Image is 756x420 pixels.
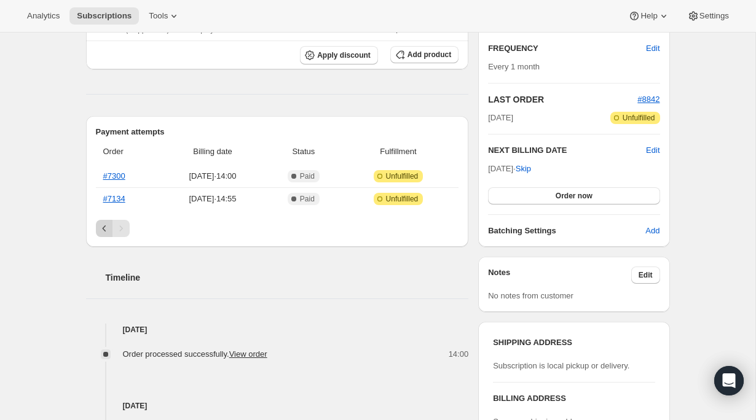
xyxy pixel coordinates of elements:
button: Edit [639,39,667,58]
span: Status [269,146,338,158]
th: Order [96,138,160,165]
div: Open Intercom Messenger [714,366,744,395]
h2: Timeline [106,271,469,284]
button: Order now [488,187,660,204]
a: View order [229,349,267,359]
span: Edit [639,270,653,280]
a: #7134 [103,194,125,203]
h2: FREQUENCY [488,42,646,55]
span: Apply discount [317,50,371,60]
button: Subscriptions [69,7,139,25]
button: Analytics [20,7,67,25]
button: Previous [96,220,113,237]
span: No notes from customer [488,291,573,300]
h4: [DATE] [86,400,469,412]
span: Add [645,225,660,237]
span: Analytics [27,11,60,21]
span: [DATE] · 14:55 [163,193,262,205]
span: Unfulfilled [386,194,419,204]
span: Unfulfilled [386,171,419,181]
h4: [DATE] [86,324,469,336]
button: Skip [508,159,538,179]
span: Fulfillment [345,146,452,158]
a: #7300 [103,171,125,181]
span: Paid [300,171,315,181]
button: Edit [646,144,660,157]
span: Order now [556,191,593,201]
span: Every 1 month [488,62,540,71]
span: Paid [300,194,315,204]
h2: NEXT BILLING DATE [488,144,646,157]
a: #8842 [637,95,660,104]
h3: BILLING ADDRESS [493,392,655,405]
span: Tools [149,11,168,21]
h6: Batching Settings [488,225,645,237]
button: Help [621,7,677,25]
button: Apply discount [300,46,378,64]
span: Edit [646,42,660,55]
h3: Notes [488,266,631,284]
button: Settings [680,7,736,25]
nav: Pagination [96,220,459,237]
h3: SHIPPING ADDRESS [493,336,655,349]
button: Add product [390,46,459,63]
span: Skip [516,163,531,175]
button: Tools [141,7,187,25]
span: Help [640,11,657,21]
h2: LAST ORDER [488,93,637,106]
button: Edit [631,266,660,284]
span: Subscriptions [77,11,132,21]
span: Billing date [163,146,262,158]
h2: Payment attempts [96,126,459,138]
span: [DATE] · 14:00 [163,170,262,182]
span: Order processed successfully. [123,349,267,359]
span: Subscription is local pickup or delivery. [493,361,629,370]
span: [DATE] · [488,164,531,173]
span: [DATE] [488,112,513,124]
span: Unfulfilled [623,113,655,123]
button: Add [638,221,667,241]
span: Settings [699,11,729,21]
span: 14:00 [449,348,469,360]
button: #8842 [637,93,660,106]
span: Add product [408,50,451,60]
